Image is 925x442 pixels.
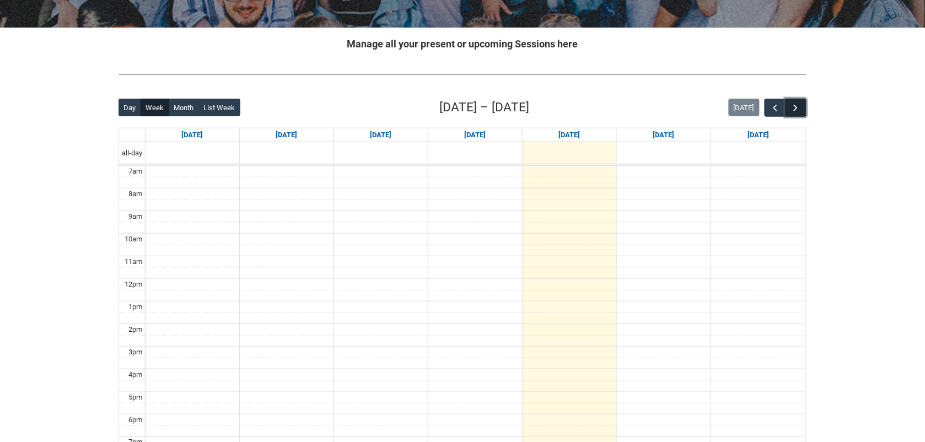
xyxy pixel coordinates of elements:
[651,128,677,142] a: Go to September 12, 2025
[127,347,145,358] div: 3pm
[786,99,806,117] button: Next Week
[557,128,583,142] a: Go to September 11, 2025
[273,128,299,142] a: Go to September 8, 2025
[198,99,240,116] button: List Week
[169,99,199,116] button: Month
[127,301,145,312] div: 1pm
[123,279,145,290] div: 12pm
[119,69,806,80] img: REDU_GREY_LINE
[123,256,145,267] div: 11am
[127,211,145,222] div: 9am
[127,188,145,200] div: 8am
[439,98,529,117] h2: [DATE] – [DATE]
[127,324,145,335] div: 2pm
[729,99,760,116] button: [DATE]
[765,99,786,117] button: Previous Week
[123,234,145,245] div: 10am
[127,166,145,177] div: 7am
[119,99,141,116] button: Day
[127,414,145,425] div: 6pm
[368,128,394,142] a: Go to September 9, 2025
[745,128,771,142] a: Go to September 13, 2025
[462,128,488,142] a: Go to September 10, 2025
[127,392,145,403] div: 5pm
[119,36,806,51] h2: Manage all your present or upcoming Sessions here
[120,148,145,159] span: all-day
[179,128,205,142] a: Go to September 7, 2025
[141,99,169,116] button: Week
[127,369,145,380] div: 4pm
